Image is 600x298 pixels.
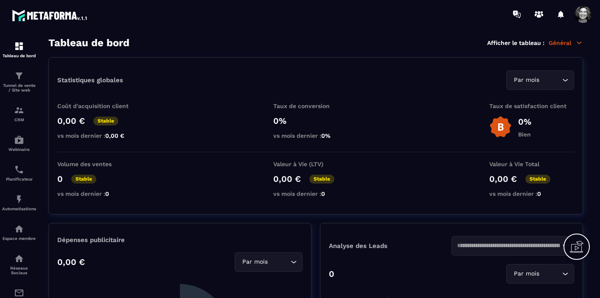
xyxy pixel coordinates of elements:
[71,175,96,184] p: Stable
[489,103,574,109] p: Taux de satisfaction client
[329,242,451,250] p: Analyse des Leads
[549,39,583,47] p: Général
[273,132,358,139] p: vs mois dernier :
[273,116,358,126] p: 0%
[2,247,36,281] a: social-networksocial-networkRéseaux Sociaux
[489,161,574,167] p: Valeur à Vie Total
[14,288,24,298] img: email
[57,116,85,126] p: 0,00 €
[57,236,303,244] p: Dépenses publicitaire
[2,35,36,64] a: formationformationTableau de bord
[518,117,531,127] p: 0%
[57,257,85,267] p: 0,00 €
[273,103,358,109] p: Taux de conversion
[235,252,303,272] div: Search for option
[269,257,289,267] input: Search for option
[487,39,544,46] p: Afficher le tableau :
[2,158,36,188] a: schedulerschedulerPlanificateur
[2,266,36,275] p: Réseaux Sociaux
[14,164,24,175] img: scheduler
[506,70,574,90] div: Search for option
[2,217,36,247] a: automationsautomationsEspace membre
[105,132,124,139] span: 0,00 €
[489,116,512,138] img: b-badge-o.b3b20ee6.svg
[273,174,301,184] p: 0,00 €
[512,75,541,85] span: Par mois
[512,269,541,279] span: Par mois
[2,117,36,122] p: CRM
[273,161,358,167] p: Valeur à Vie (LTV)
[489,174,517,184] p: 0,00 €
[57,190,142,197] p: vs mois dernier :
[457,241,560,251] input: Search for option
[14,135,24,145] img: automations
[240,257,269,267] span: Par mois
[57,76,123,84] p: Statistiques globales
[2,236,36,241] p: Espace membre
[2,83,36,92] p: Tunnel de vente / Site web
[2,147,36,152] p: Webinaire
[309,175,334,184] p: Stable
[57,161,142,167] p: Volume des ventes
[273,190,358,197] p: vs mois dernier :
[541,269,560,279] input: Search for option
[12,8,88,23] img: logo
[489,190,574,197] p: vs mois dernier :
[93,117,118,125] p: Stable
[2,64,36,99] a: formationformationTunnel de vente / Site web
[14,224,24,234] img: automations
[537,190,541,197] span: 0
[14,41,24,51] img: formation
[14,253,24,264] img: social-network
[506,264,574,284] div: Search for option
[321,190,325,197] span: 0
[57,103,142,109] p: Coût d'acquisition client
[541,75,560,85] input: Search for option
[14,105,24,115] img: formation
[321,132,331,139] span: 0%
[451,236,574,256] div: Search for option
[2,53,36,58] p: Tableau de bord
[518,131,531,138] p: Bien
[2,188,36,217] a: automationsautomationsAutomatisations
[2,128,36,158] a: automationsautomationsWebinaire
[329,269,334,279] p: 0
[525,175,550,184] p: Stable
[14,194,24,204] img: automations
[48,37,129,49] h3: Tableau de bord
[57,132,142,139] p: vs mois dernier :
[14,71,24,81] img: formation
[2,177,36,181] p: Planificateur
[57,174,63,184] p: 0
[2,206,36,211] p: Automatisations
[105,190,109,197] span: 0
[2,99,36,128] a: formationformationCRM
